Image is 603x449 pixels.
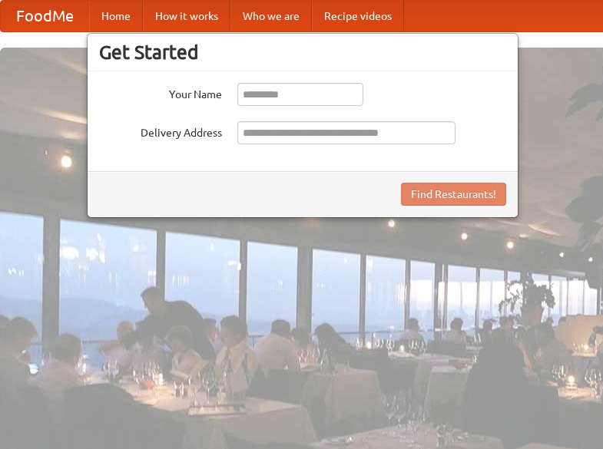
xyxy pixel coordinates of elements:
[89,1,143,31] a: Home
[99,41,506,64] h3: Get Started
[312,1,404,31] a: Recipe videos
[143,1,230,31] a: How it works
[401,183,506,206] button: Find Restaurants!
[99,121,222,140] label: Delivery Address
[230,1,312,31] a: Who we are
[99,83,222,102] label: Your Name
[1,1,89,31] a: FoodMe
